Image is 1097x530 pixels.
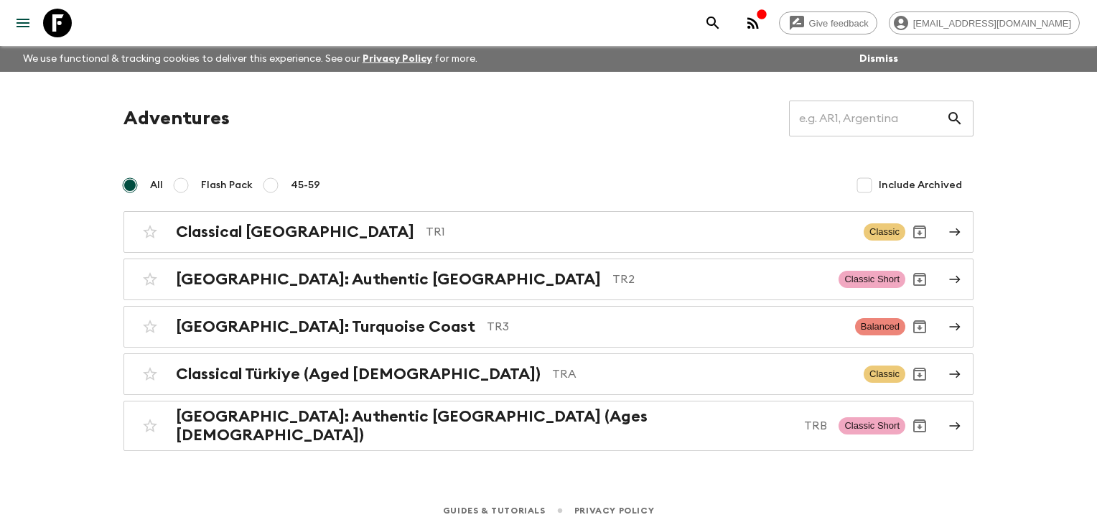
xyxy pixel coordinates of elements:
a: Guides & Tutorials [443,503,546,519]
input: e.g. AR1, Argentina [789,98,946,139]
p: We use functional & tracking cookies to deliver this experience. See our for more. [17,46,483,72]
h2: [GEOGRAPHIC_DATA]: Authentic [GEOGRAPHIC_DATA] (Ages [DEMOGRAPHIC_DATA]) [176,407,793,445]
span: [EMAIL_ADDRESS][DOMAIN_NAME] [905,18,1079,29]
span: Classic [864,366,905,383]
h1: Adventures [123,104,230,133]
a: Classical Türkiye (Aged [DEMOGRAPHIC_DATA])TRAClassicArchive [123,353,974,395]
a: [GEOGRAPHIC_DATA]: Turquoise CoastTR3BalancedArchive [123,306,974,348]
button: Archive [905,412,934,440]
button: menu [9,9,37,37]
button: Archive [905,265,934,294]
p: TRA [552,366,852,383]
button: search adventures [699,9,727,37]
span: Classic [864,223,905,241]
span: All [150,178,163,192]
p: TR2 [612,271,827,288]
button: Archive [905,360,934,389]
a: Privacy Policy [574,503,654,519]
h2: Classical [GEOGRAPHIC_DATA] [176,223,414,241]
a: Privacy Policy [363,54,432,64]
h2: [GEOGRAPHIC_DATA]: Turquoise Coast [176,317,475,336]
a: [GEOGRAPHIC_DATA]: Authentic [GEOGRAPHIC_DATA]TR2Classic ShortArchive [123,259,974,300]
button: Archive [905,218,934,246]
h2: [GEOGRAPHIC_DATA]: Authentic [GEOGRAPHIC_DATA] [176,270,601,289]
span: Classic Short [839,417,905,434]
a: Give feedback [779,11,877,34]
button: Archive [905,312,934,341]
a: Classical [GEOGRAPHIC_DATA]TR1ClassicArchive [123,211,974,253]
p: TR1 [426,223,852,241]
span: 45-59 [291,178,320,192]
span: Classic Short [839,271,905,288]
span: Include Archived [879,178,962,192]
span: Flash Pack [201,178,253,192]
a: [GEOGRAPHIC_DATA]: Authentic [GEOGRAPHIC_DATA] (Ages [DEMOGRAPHIC_DATA])TRBClassic ShortArchive [123,401,974,451]
div: [EMAIL_ADDRESS][DOMAIN_NAME] [889,11,1080,34]
p: TR3 [487,318,844,335]
button: Dismiss [856,49,902,69]
p: TRB [804,417,827,434]
h2: Classical Türkiye (Aged [DEMOGRAPHIC_DATA]) [176,365,541,383]
span: Balanced [855,318,905,335]
span: Give feedback [801,18,877,29]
